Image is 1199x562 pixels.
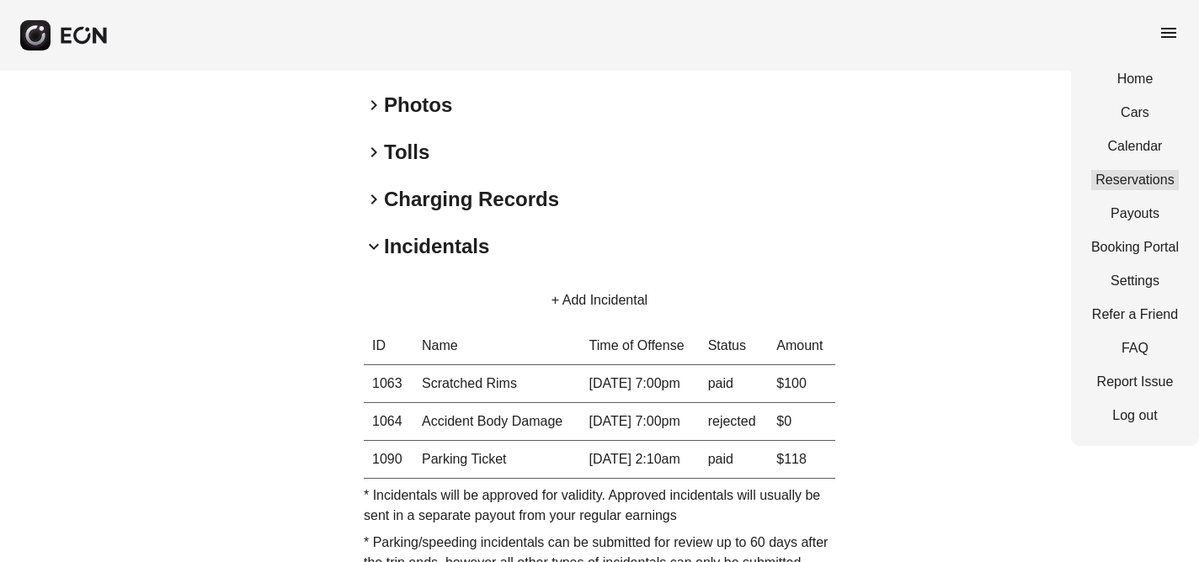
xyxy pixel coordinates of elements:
[1091,372,1179,392] a: Report Issue
[364,236,384,257] span: keyboard_arrow_down
[364,327,413,365] th: ID
[364,485,835,526] p: * Incidentals will be approved for validity. Approved incidentals will usually be sent in a separ...
[581,403,700,441] td: [DATE] 7:00pm
[413,441,581,479] td: Parking Ticket
[1091,170,1179,190] a: Reservations
[364,365,413,403] th: 1063
[581,327,700,365] th: Time of Offense
[384,186,559,213] h2: Charging Records
[768,327,835,365] th: Amount
[581,365,700,403] td: [DATE] 7:00pm
[1091,69,1179,89] a: Home
[384,139,429,166] h2: Tolls
[413,327,581,365] th: Name
[364,95,384,115] span: keyboard_arrow_right
[700,403,769,441] td: rejected
[1091,305,1179,325] a: Refer a Friend
[700,365,769,403] td: paid
[364,441,413,479] th: 1090
[1091,204,1179,224] a: Payouts
[364,142,384,162] span: keyboard_arrow_right
[1091,406,1179,426] a: Log out
[364,189,384,209] span: keyboard_arrow_right
[700,441,769,479] td: paid
[1091,136,1179,156] a: Calendar
[413,403,581,441] td: Accident Body Damage
[531,280,668,321] button: + Add Incidental
[1159,23,1179,43] span: menu
[413,365,581,403] td: Scratched Rims
[1091,338,1179,358] a: FAQ
[768,441,835,479] td: $118
[768,403,835,441] td: $0
[700,327,769,365] th: Status
[1091,271,1179,291] a: Settings
[364,403,413,441] th: 1064
[768,365,835,403] td: $100
[384,233,489,260] h2: Incidentals
[1091,237,1179,257] a: Booking Portal
[581,441,700,479] td: [DATE] 2:10am
[1091,103,1179,123] a: Cars
[384,92,452,119] h2: Photos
